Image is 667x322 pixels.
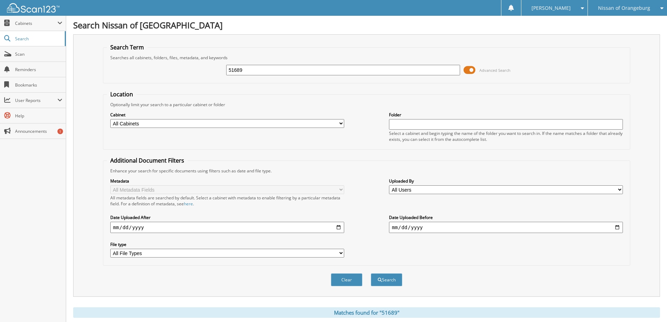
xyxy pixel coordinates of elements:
[15,20,57,26] span: Cabinets
[57,129,63,134] div: 1
[73,19,660,31] h1: Search Nissan of [GEOGRAPHIC_DATA]
[331,273,362,286] button: Clear
[389,112,623,118] label: Folder
[107,43,147,51] legend: Search Term
[110,195,344,207] div: All metadata fields are searched by default. Select a cabinet with metadata to enable filtering b...
[598,6,650,10] span: Nissan of Orangeburg
[389,214,623,220] label: Date Uploaded Before
[15,67,62,73] span: Reminders
[15,82,62,88] span: Bookmarks
[15,128,62,134] span: Announcements
[107,157,188,164] legend: Additional Document Filters
[15,36,61,42] span: Search
[389,222,623,233] input: end
[110,241,344,247] label: File type
[479,68,510,73] span: Advanced Search
[107,168,626,174] div: Enhance your search for specific documents using filters such as date and file type.
[107,90,137,98] legend: Location
[110,178,344,184] label: Metadata
[389,178,623,184] label: Uploaded By
[15,97,57,103] span: User Reports
[107,55,626,61] div: Searches all cabinets, folders, files, metadata, and keywords
[7,3,60,13] img: scan123-logo-white.svg
[110,112,344,118] label: Cabinet
[531,6,571,10] span: [PERSON_NAME]
[110,222,344,233] input: start
[73,307,660,318] div: Matches found for "51689"
[184,201,193,207] a: here
[15,51,62,57] span: Scan
[15,113,62,119] span: Help
[371,273,402,286] button: Search
[110,214,344,220] label: Date Uploaded After
[107,102,626,108] div: Optionally limit your search to a particular cabinet or folder
[389,130,623,142] div: Select a cabinet and begin typing the name of the folder you want to search in. If the name match...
